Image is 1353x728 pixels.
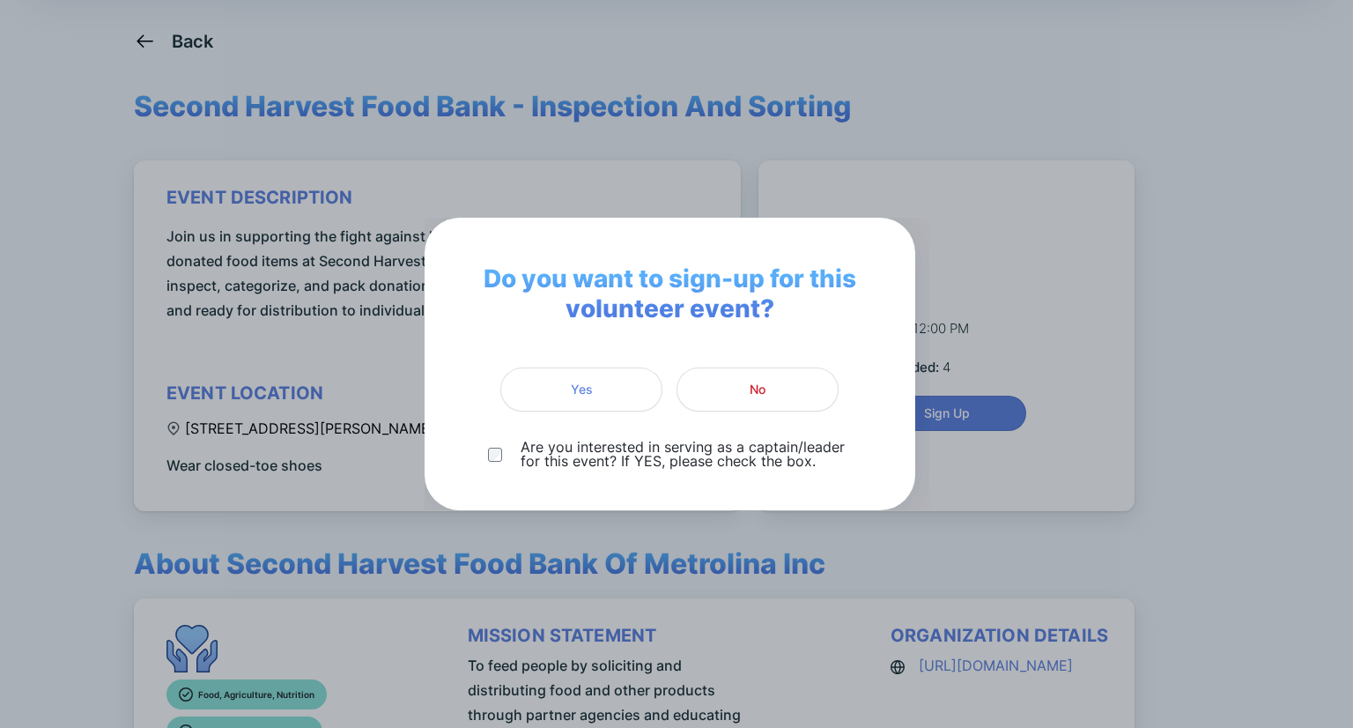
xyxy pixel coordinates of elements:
[521,440,851,468] p: Are you interested in serving as a captain/leader for this event? If YES, please check the box.
[571,381,593,398] span: Yes
[750,381,765,398] span: No
[500,368,662,412] button: Yes
[676,368,839,412] button: No
[453,264,887,323] span: Do you want to sign-up for this volunteer event?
